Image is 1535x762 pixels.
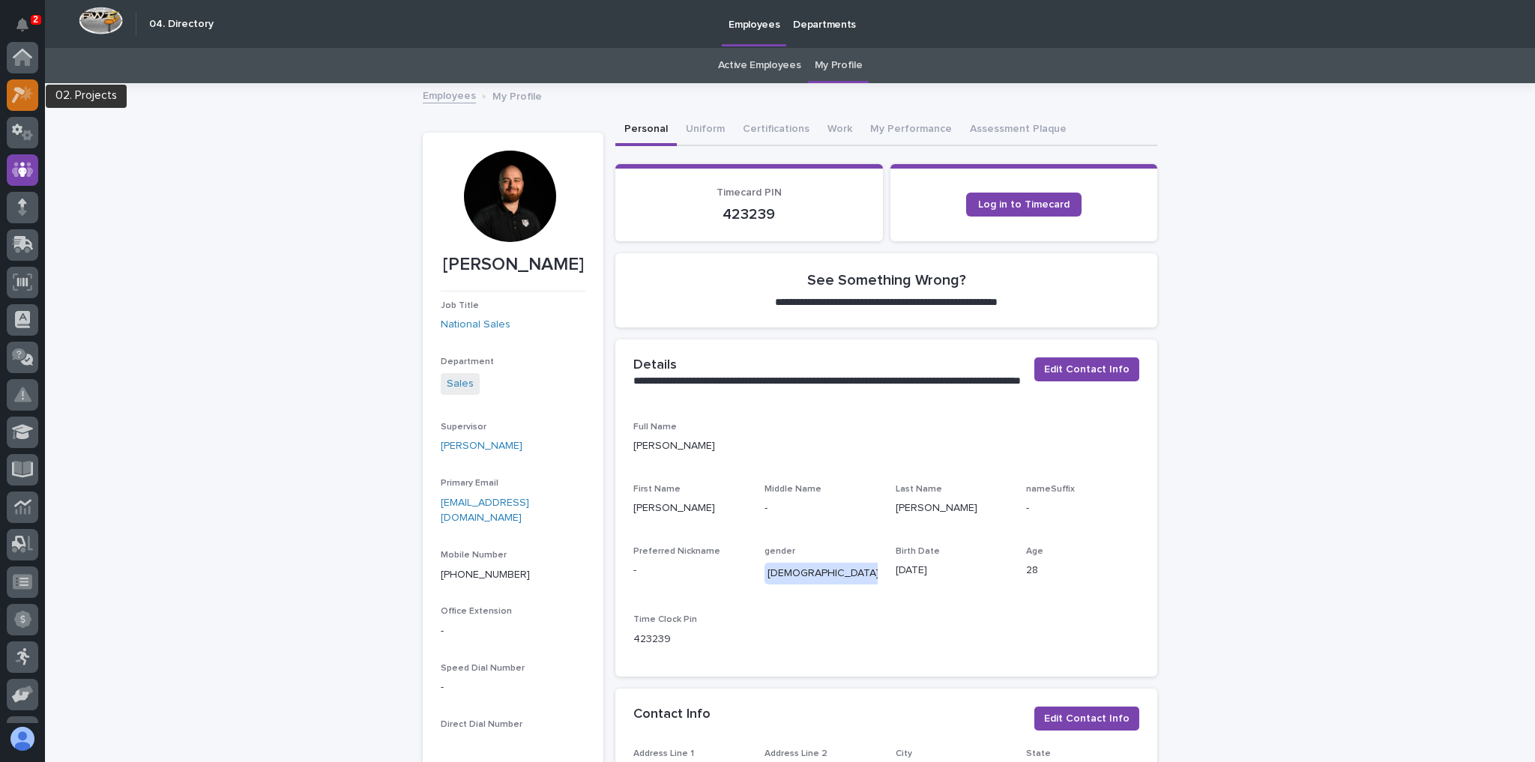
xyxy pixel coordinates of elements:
[896,749,912,758] span: City
[633,357,677,374] h2: Details
[441,623,585,639] p: -
[1034,707,1139,731] button: Edit Contact Info
[441,664,525,673] span: Speed Dial Number
[441,317,510,333] a: National Sales
[633,707,711,723] h2: Contact Info
[441,479,498,488] span: Primary Email
[861,115,961,146] button: My Performance
[633,485,681,494] span: First Name
[765,501,878,516] p: -
[765,563,882,584] div: [DEMOGRAPHIC_DATA]
[633,205,865,223] p: 423239
[1044,711,1130,726] span: Edit Contact Info
[1026,547,1043,556] span: Age
[441,254,585,276] p: [PERSON_NAME]
[734,115,818,146] button: Certifications
[633,632,747,647] p: 423239
[447,376,474,392] a: Sales
[633,438,1139,454] p: [PERSON_NAME]
[896,563,1009,578] p: [DATE]
[807,271,966,289] h2: See Something Wrong?
[1026,501,1139,516] p: -
[633,501,747,516] p: [PERSON_NAME]
[615,115,677,146] button: Personal
[765,485,821,494] span: Middle Name
[19,18,38,42] div: Notifications2
[33,14,38,25] p: 2
[633,547,720,556] span: Preferred Nickname
[1034,357,1139,381] button: Edit Contact Info
[765,547,795,556] span: gender
[633,423,677,432] span: Full Name
[441,438,522,454] a: [PERSON_NAME]
[79,7,123,34] img: Workspace Logo
[441,301,479,310] span: Job Title
[441,720,522,729] span: Direct Dial Number
[633,749,694,758] span: Address Line 1
[423,86,476,103] a: Employees
[441,607,512,616] span: Office Extension
[765,749,827,758] span: Address Line 2
[718,48,801,83] a: Active Employees
[633,615,697,624] span: Time Clock Pin
[896,485,942,494] span: Last Name
[815,48,863,83] a: My Profile
[441,680,585,695] p: -
[441,498,529,524] a: [EMAIL_ADDRESS][DOMAIN_NAME]
[896,547,940,556] span: Birth Date
[896,501,1009,516] p: [PERSON_NAME]
[1026,485,1075,494] span: nameSuffix
[1026,749,1051,758] span: State
[818,115,861,146] button: Work
[633,563,747,578] p: -
[1026,563,1139,578] p: 28
[966,193,1082,217] a: Log in to Timecard
[441,551,507,560] span: Mobile Number
[7,723,38,755] button: users-avatar
[441,423,486,432] span: Supervisor
[441,569,530,580] a: [PHONE_NUMBER]
[7,9,38,40] button: Notifications
[441,357,494,366] span: Department
[677,115,734,146] button: Uniform
[717,187,782,198] span: Timecard PIN
[1044,362,1130,377] span: Edit Contact Info
[978,199,1070,210] span: Log in to Timecard
[149,18,214,31] h2: 04. Directory
[492,87,542,103] p: My Profile
[961,115,1076,146] button: Assessment Plaque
